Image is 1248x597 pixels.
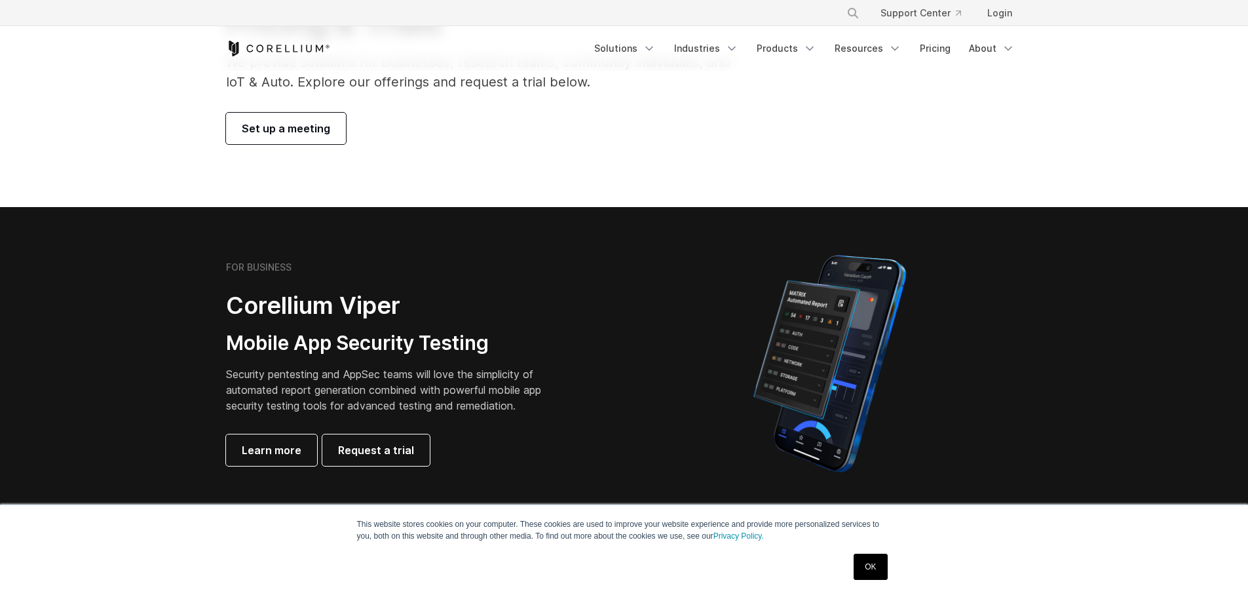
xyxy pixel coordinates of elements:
[322,434,430,466] a: Request a trial
[242,442,301,458] span: Learn more
[713,531,764,541] a: Privacy Policy.
[226,434,317,466] a: Learn more
[226,113,346,144] a: Set up a meeting
[912,37,958,60] a: Pricing
[854,554,887,580] a: OK
[870,1,972,25] a: Support Center
[226,261,292,273] h6: FOR BUSINESS
[831,1,1023,25] div: Navigation Menu
[666,37,746,60] a: Industries
[827,37,909,60] a: Resources
[977,1,1023,25] a: Login
[357,518,892,542] p: This website stores cookies on your computer. These cookies are used to improve your website expe...
[841,1,865,25] button: Search
[749,37,824,60] a: Products
[242,121,330,136] span: Set up a meeting
[226,41,330,56] a: Corellium Home
[226,291,561,320] h2: Corellium Viper
[226,331,561,356] h3: Mobile App Security Testing
[586,37,664,60] a: Solutions
[226,366,561,414] p: Security pentesting and AppSec teams will love the simplicity of automated report generation comb...
[731,249,928,478] img: Corellium MATRIX automated report on iPhone showing app vulnerability test results across securit...
[338,442,414,458] span: Request a trial
[586,37,1023,60] div: Navigation Menu
[961,37,1023,60] a: About
[226,52,748,92] p: We provide solutions for businesses, research teams, community individuals, and IoT & Auto. Explo...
